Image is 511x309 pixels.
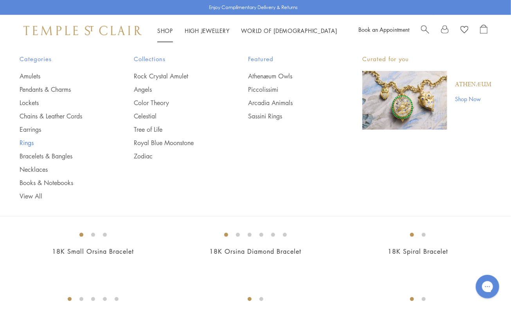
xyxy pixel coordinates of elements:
a: Rock Crystal Amulet [134,72,217,80]
a: Open Shopping Bag [480,25,488,36]
a: Tree of Life [134,125,217,134]
img: Temple St. Clair [23,26,142,35]
span: Featured [248,54,331,64]
a: Celestial [134,112,217,120]
a: Piccolissimi [248,85,331,94]
a: Athenæum [455,80,491,89]
a: Lockets [20,98,103,107]
a: Bracelets & Bangles [20,152,103,160]
span: Categories [20,54,103,64]
a: Sassini Rings [248,112,331,120]
a: View All [20,192,103,200]
span: Collections [134,54,217,64]
a: Arcadia Animals [248,98,331,107]
a: Chains & Leather Cords [20,112,103,120]
a: Necklaces [20,165,103,174]
a: Amulets [20,72,103,80]
iframe: Gorgias live chat messenger [472,272,503,301]
a: Pendants & Charms [20,85,103,94]
a: Earrings [20,125,103,134]
a: Athenæum Owls [248,72,331,80]
nav: Main navigation [157,26,337,36]
a: Rings [20,138,103,147]
a: 18K Spiral Bracelet [388,247,448,256]
a: ShopShop [157,27,173,35]
p: Curated for you [362,54,491,64]
a: View Wishlist [461,25,468,36]
a: Search [421,25,429,36]
a: Zodiac [134,152,217,160]
a: Angels [134,85,217,94]
a: World of [DEMOGRAPHIC_DATA]World of [DEMOGRAPHIC_DATA] [241,27,337,35]
a: High JewelleryHigh Jewellery [185,27,230,35]
a: Shop Now [455,95,491,103]
a: Color Theory [134,98,217,107]
p: Enjoy Complimentary Delivery & Returns [209,4,298,11]
a: Books & Notebooks [20,178,103,187]
a: Book an Appointment [358,25,409,33]
a: 18K Small Orsina Bracelet [52,247,134,256]
a: Royal Blue Moonstone [134,138,217,147]
a: 18K Orsina Diamond Bracelet [209,247,301,256]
